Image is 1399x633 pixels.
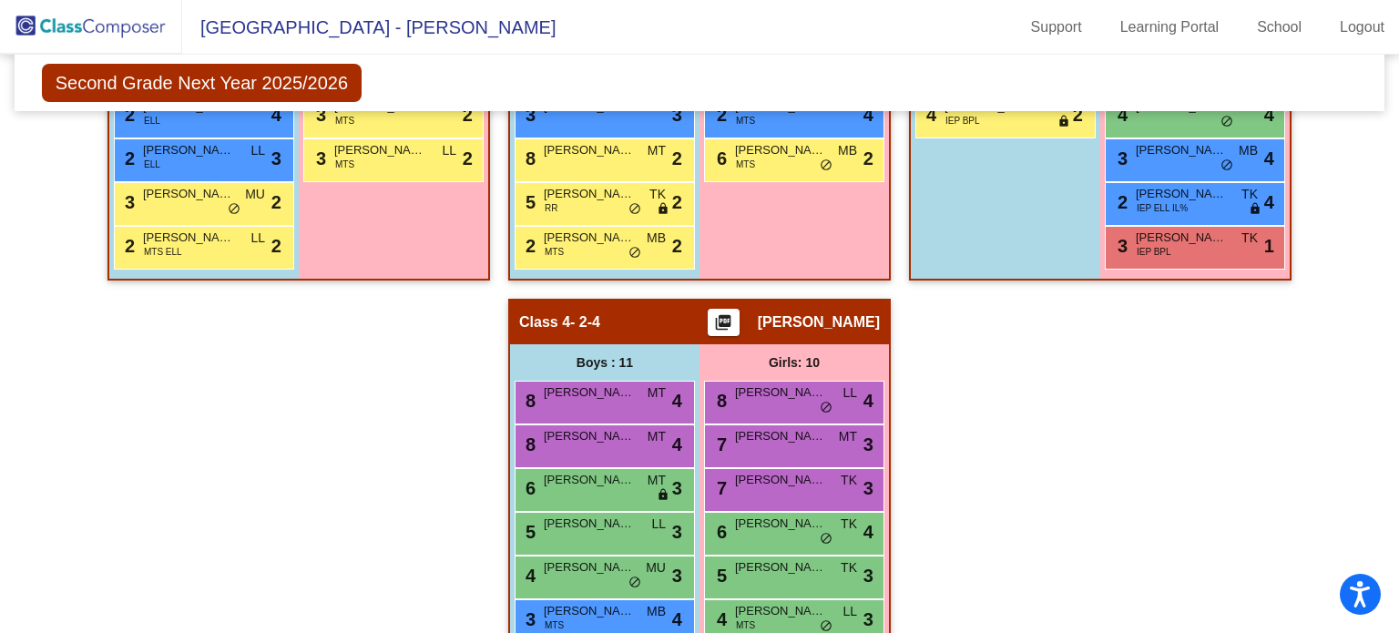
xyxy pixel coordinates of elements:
span: IEP BPL [1137,245,1171,259]
span: 1 [1264,232,1274,260]
span: 4 [672,431,682,458]
div: Girls: 10 [699,344,889,381]
span: lock [657,488,669,503]
span: [PERSON_NAME] [334,141,425,159]
span: MB [647,229,666,248]
span: 3 [120,192,135,212]
span: 3 [863,606,873,633]
span: [PERSON_NAME] [143,185,234,203]
span: lock [657,202,669,217]
span: 7 [712,434,727,454]
span: 3 [521,105,536,125]
span: [PERSON_NAME] [544,185,635,203]
span: 4 [1264,101,1274,128]
span: 3 [672,475,682,502]
span: 3 [863,431,873,458]
span: 2 [1073,101,1083,128]
span: do_not_disturb_alt [228,202,240,217]
span: 6 [712,148,727,168]
span: 3 [672,518,682,546]
span: [PERSON_NAME] [544,141,635,159]
span: [PERSON_NAME] [544,602,635,620]
span: 3 [311,148,326,168]
span: do_not_disturb_alt [628,576,641,590]
button: Print Students Details [708,309,740,336]
span: 4 [521,566,536,586]
span: do_not_disturb_alt [628,202,641,217]
span: 4 [863,101,873,128]
span: 2 [521,236,536,256]
span: MTS [545,618,564,632]
span: 8 [521,391,536,411]
span: TK [841,515,857,534]
span: 2 [463,101,473,128]
span: [PERSON_NAME] [735,141,826,159]
span: 3 [672,101,682,128]
span: LL [842,383,857,403]
span: 7 [712,478,727,498]
span: MU [646,558,666,577]
span: MTS [736,114,755,128]
span: [PERSON_NAME] [1136,141,1227,159]
span: ELL [144,114,160,128]
span: 4 [271,101,281,128]
span: 4 [1113,105,1128,125]
span: 4 [672,606,682,633]
span: IEP ELL IL% [1137,201,1188,215]
span: 5 [521,522,536,542]
span: 4 [863,387,873,414]
span: 8 [521,434,536,454]
span: 5 [712,566,727,586]
span: 5 [521,192,536,212]
span: [PERSON_NAME] [735,602,826,620]
span: TK [649,185,666,204]
span: 3 [1113,236,1128,256]
a: Support [1016,13,1097,42]
span: Second Grade Next Year 2025/2026 [42,64,362,102]
span: TK [1241,229,1258,248]
div: Boys : 11 [510,344,699,381]
span: LL [442,141,456,160]
span: MTS [545,245,564,259]
span: 2 [120,236,135,256]
span: MTS [736,158,755,171]
span: [PERSON_NAME] [735,515,826,533]
span: [PERSON_NAME] [544,515,635,533]
span: [PERSON_NAME] [PERSON_NAME] [544,383,635,402]
span: [PERSON_NAME] [544,471,635,489]
span: do_not_disturb_alt [820,401,832,415]
span: 6 [712,522,727,542]
span: [PERSON_NAME] [143,141,234,159]
span: 3 [863,475,873,502]
span: 4 [922,105,936,125]
span: 8 [521,148,536,168]
span: TK [841,471,857,490]
span: 2 [271,189,281,216]
span: MTS [736,618,755,632]
span: Class 4 [519,313,570,332]
span: - 2-4 [570,313,600,332]
span: 4 [1264,189,1274,216]
span: do_not_disturb_alt [1220,158,1233,173]
span: do_not_disturb_alt [820,532,832,546]
span: MT [648,471,666,490]
span: RR [545,201,557,215]
span: 4 [672,387,682,414]
span: IEP BPL [945,114,980,128]
span: 2 [120,148,135,168]
span: MB [647,602,666,621]
span: [PERSON_NAME] [1136,229,1227,247]
span: MT [839,427,857,446]
span: [PERSON_NAME] [544,427,635,445]
span: 2 [672,189,682,216]
span: MT [648,427,666,446]
span: MTS ELL [144,245,182,259]
mat-icon: picture_as_pdf [712,313,734,339]
span: 2 [271,232,281,260]
span: do_not_disturb_alt [820,158,832,173]
span: do_not_disturb_alt [628,246,641,260]
span: [PERSON_NAME] [735,427,826,445]
span: [PERSON_NAME] [544,229,635,247]
span: 4 [712,609,727,629]
span: [PERSON_NAME] [PERSON_NAME] [143,229,234,247]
